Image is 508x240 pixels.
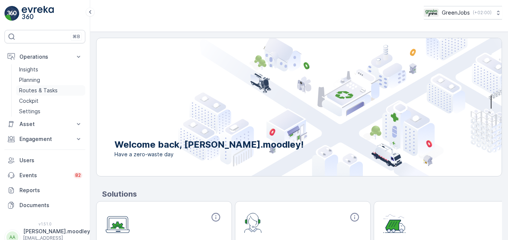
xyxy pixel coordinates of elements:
[114,139,304,151] p: Welcome back, [PERSON_NAME].moodley!
[4,49,85,64] button: Operations
[4,198,85,213] a: Documents
[16,64,85,75] a: Insights
[16,85,85,96] a: Routes & Tasks
[4,183,85,198] a: Reports
[19,120,70,128] p: Asset
[473,10,492,16] p: ( +02:00 )
[22,6,54,21] img: logo_light-DOdMpM7g.png
[16,75,85,85] a: Planning
[4,168,85,183] a: Events82
[16,96,85,106] a: Cockpit
[16,106,85,117] a: Settings
[19,66,38,73] p: Insights
[244,212,262,233] img: module-icon
[75,172,81,178] p: 82
[19,87,58,94] p: Routes & Tasks
[105,212,130,233] img: module-icon
[383,212,406,233] img: module-icon
[19,201,82,209] p: Documents
[114,151,304,158] span: Have a zero-waste day
[19,157,82,164] p: Users
[19,187,82,194] p: Reports
[424,6,502,19] button: GreenJobs(+02:00)
[4,117,85,132] button: Asset
[424,9,439,17] img: Green_Jobs_Logo.png
[102,188,502,200] p: Solutions
[23,228,90,235] p: [PERSON_NAME].moodley
[19,172,69,179] p: Events
[178,38,502,176] img: city illustration
[19,108,40,115] p: Settings
[442,9,470,16] p: GreenJobs
[4,132,85,147] button: Engagement
[4,153,85,168] a: Users
[19,135,70,143] p: Engagement
[4,222,85,226] span: v 1.51.0
[19,76,40,84] p: Planning
[19,53,70,61] p: Operations
[19,97,39,105] p: Cockpit
[4,6,19,21] img: logo
[73,34,80,40] p: ⌘B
